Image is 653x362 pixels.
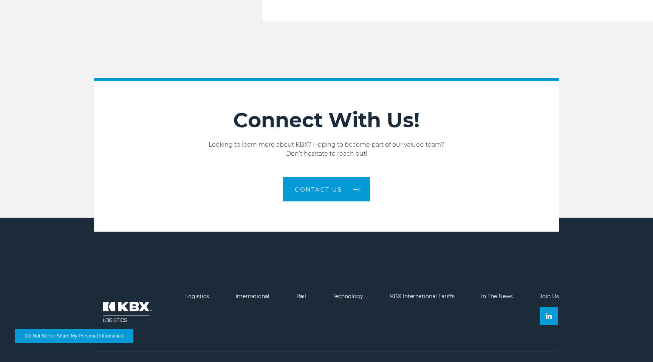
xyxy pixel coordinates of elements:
span: Contact us [295,187,342,192]
p: Looking to learn more about KBX? Hoping to become part of our valued team? Don’t hesitate to reac... [94,140,559,158]
img: kbx logo [94,293,158,331]
a: Contact us arrow arrow [283,177,370,201]
a: In The News [481,293,513,300]
h2: Connect With Us! [94,108,559,133]
a: KBX International Tariffs [390,293,455,300]
img: Linkedin [546,313,552,319]
a: Join Us [540,293,559,300]
button: Do Not Sell or Share My Personal Information [15,329,133,343]
a: Rail [296,293,306,300]
a: Logistics [185,293,209,300]
a: Technology [333,293,363,300]
a: International [235,293,269,300]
